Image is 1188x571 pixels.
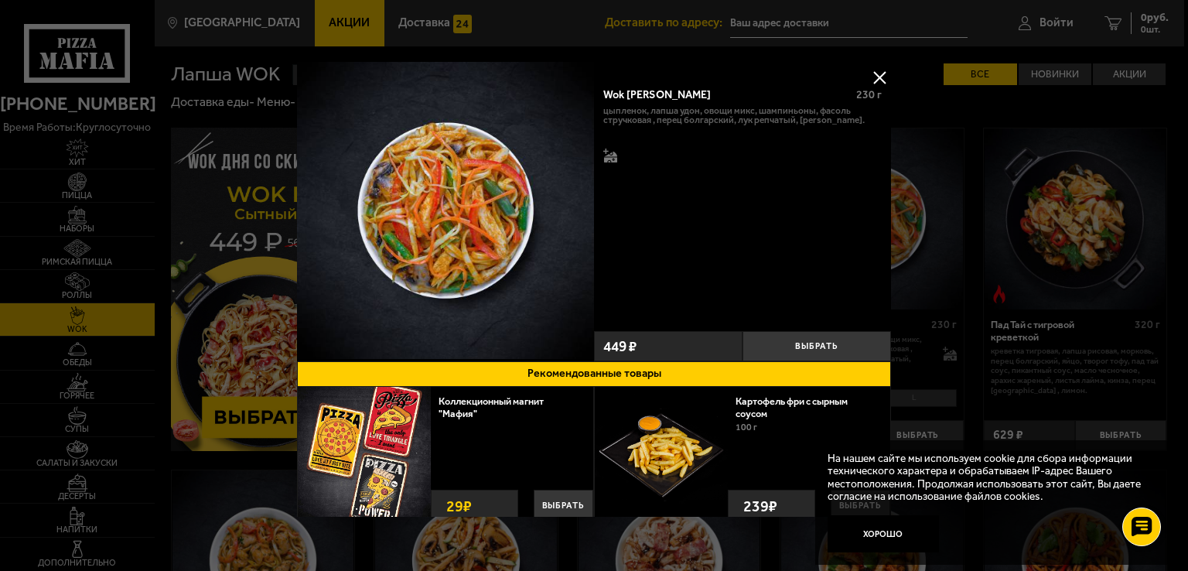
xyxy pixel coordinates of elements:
button: Выбрать [742,331,891,361]
a: Wok Карри М [297,62,594,361]
a: Коллекционный магнит "Мафия" [439,395,544,419]
img: Wok Карри М [297,62,594,359]
strong: 239 ₽ [739,491,781,521]
button: Рекомендованные товары [297,361,891,387]
a: Картофель фри с сырным соусом [736,395,848,419]
span: 449 ₽ [603,339,637,354]
button: Выбрать [534,490,593,522]
span: 230 г [856,88,882,101]
span: 100 г [736,422,757,433]
div: Wok [PERSON_NAME] [603,88,845,101]
strong: 29 ₽ [442,491,476,521]
p: На нашем сайте мы используем cookie для сбора информации технического характера и обрабатываем IP... [828,453,1150,504]
p: цыпленок, лапша удон, овощи микс, шампиньоны, фасоль стручковая , перец болгарский, лук репчатый,... [603,106,882,126]
button: Хорошо [828,515,939,552]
